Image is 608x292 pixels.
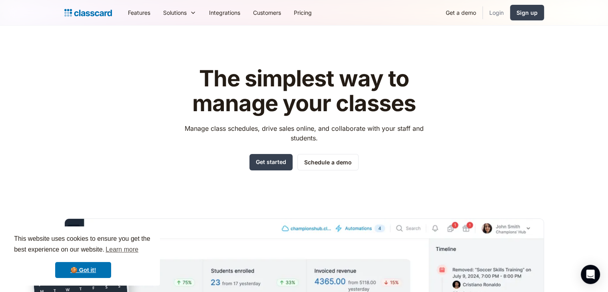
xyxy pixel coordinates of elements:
[510,5,544,20] a: Sign up
[6,226,160,286] div: cookieconsent
[439,4,482,22] a: Get a demo
[249,154,293,170] a: Get started
[287,4,318,22] a: Pricing
[157,4,203,22] div: Solutions
[203,4,247,22] a: Integrations
[516,8,538,17] div: Sign up
[247,4,287,22] a: Customers
[64,7,112,18] a: home
[163,8,187,17] div: Solutions
[297,154,359,170] a: Schedule a demo
[122,4,157,22] a: Features
[14,234,152,256] span: This website uses cookies to ensure you get the best experience on our website.
[581,265,600,284] div: Open Intercom Messenger
[177,124,431,143] p: Manage class schedules, drive sales online, and collaborate with your staff and students.
[483,4,510,22] a: Login
[177,66,431,116] h1: The simplest way to manage your classes
[55,262,111,278] a: dismiss cookie message
[104,244,140,256] a: learn more about cookies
